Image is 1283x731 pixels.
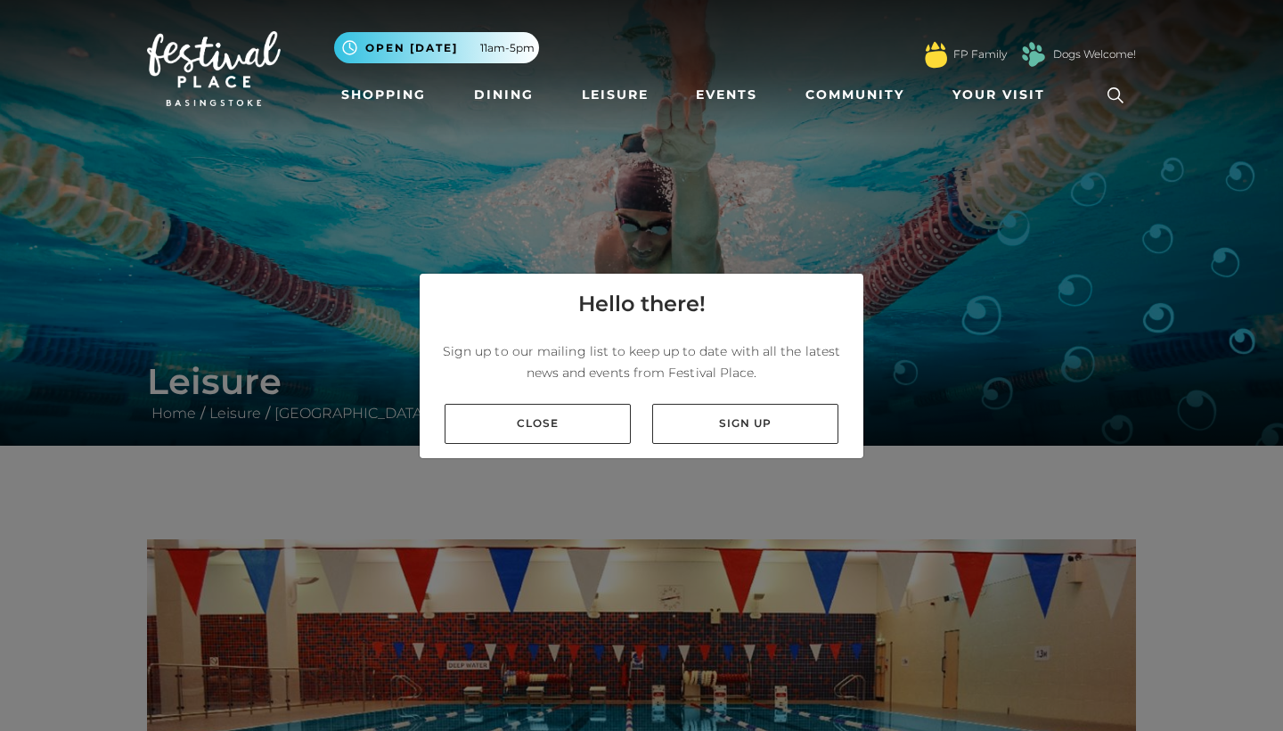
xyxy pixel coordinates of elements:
[945,78,1061,111] a: Your Visit
[434,341,849,383] p: Sign up to our mailing list to keep up to date with all the latest news and events from Festival ...
[365,40,458,56] span: Open [DATE]
[480,40,535,56] span: 11am-5pm
[445,404,631,444] a: Close
[147,31,281,106] img: Festival Place Logo
[652,404,838,444] a: Sign up
[575,78,656,111] a: Leisure
[334,32,539,63] button: Open [DATE] 11am-5pm
[689,78,764,111] a: Events
[952,86,1045,104] span: Your Visit
[798,78,911,111] a: Community
[334,78,433,111] a: Shopping
[578,288,706,320] h4: Hello there!
[1053,46,1136,62] a: Dogs Welcome!
[953,46,1007,62] a: FP Family
[467,78,541,111] a: Dining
